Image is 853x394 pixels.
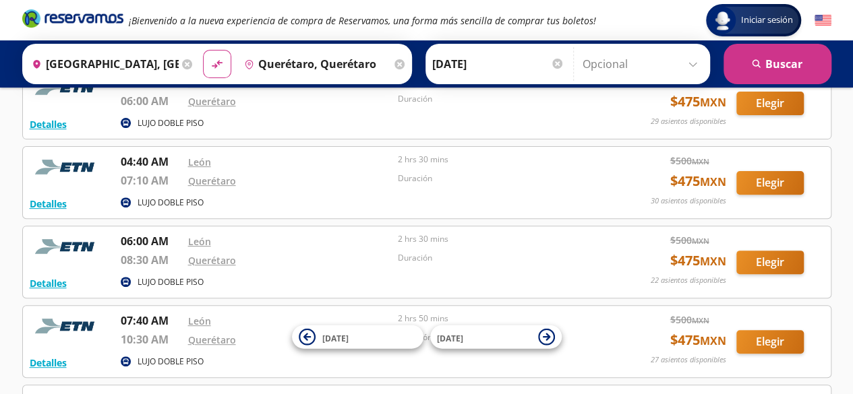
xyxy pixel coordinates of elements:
small: MXN [700,254,726,269]
button: [DATE] [430,325,562,349]
small: MXN [692,315,709,325]
i: Brand Logo [22,8,123,28]
button: [DATE] [292,325,423,349]
button: Elegir [736,251,804,274]
span: [DATE] [437,332,463,343]
small: MXN [700,95,726,110]
button: Buscar [724,44,831,84]
p: LUJO DOBLE PISO [138,356,204,368]
p: 04:40 AM [121,154,181,170]
p: 2 hrs 30 mins [398,233,601,245]
p: 2 hrs 50 mins [398,313,601,325]
a: Querétaro [188,254,236,267]
input: Opcional [583,47,703,81]
small: MXN [700,333,726,348]
button: Elegir [736,330,804,354]
img: RESERVAMOS [30,74,104,101]
input: Buscar Origen [26,47,179,81]
img: RESERVAMOS [30,154,104,180]
button: Detalles [30,276,67,290]
a: León [188,235,211,248]
a: Querétaro [188,333,236,346]
p: Duración [398,252,601,264]
span: $ 500 [670,313,709,327]
p: 29 asientos disponibles [651,116,726,127]
input: Buscar Destino [239,47,391,81]
p: LUJO DOBLE PISO [138,197,204,209]
span: $ 500 [670,154,709,168]
button: Elegir [736,92,804,115]
span: $ 475 [670,171,726,191]
em: ¡Bienvenido a la nueva experiencia de compra de Reservamos, una forma más sencilla de comprar tus... [129,14,596,27]
button: English [815,12,831,29]
button: Detalles [30,356,67,370]
button: Detalles [30,197,67,211]
small: MXN [700,174,726,189]
img: RESERVAMOS [30,313,104,339]
p: Duración [398,93,601,105]
button: Detalles [30,117,67,131]
button: Elegir [736,171,804,195]
a: León [188,156,211,168]
p: 08:30 AM [121,252,181,268]
small: MXN [692,236,709,246]
span: $ 475 [670,92,726,112]
p: 22 asientos disponibles [651,275,726,286]
p: 10:30 AM [121,331,181,348]
p: 30 asientos disponibles [651,195,726,207]
p: LUJO DOBLE PISO [138,276,204,288]
span: $ 475 [670,330,726,350]
input: Elegir Fecha [432,47,564,81]
p: 27 asientos disponibles [651,354,726,366]
p: 07:10 AM [121,172,181,189]
small: MXN [692,156,709,166]
a: Brand Logo [22,8,123,32]
p: 2 hrs 30 mins [398,154,601,166]
span: $ 500 [670,233,709,247]
a: Querétaro [188,95,236,108]
p: LUJO DOBLE PISO [138,117,204,129]
p: Duración [398,172,601,185]
span: [DATE] [322,332,349,343]
span: $ 475 [670,251,726,271]
p: 06:00 AM [121,233,181,249]
span: Iniciar sesión [736,13,798,27]
img: RESERVAMOS [30,233,104,260]
a: Querétaro [188,174,236,187]
p: 06:00 AM [121,93,181,109]
p: 07:40 AM [121,313,181,329]
a: León [188,315,211,327]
